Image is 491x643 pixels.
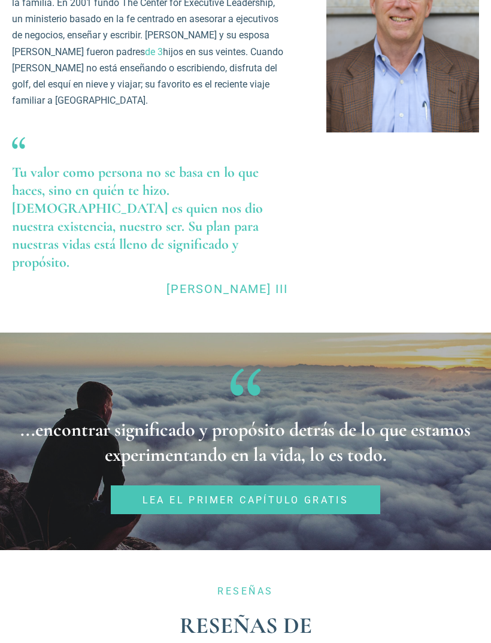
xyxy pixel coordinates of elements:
[15,418,476,467] h2: ...encontrar significado y propósito detrás de lo que estamos experimentando en la vida, lo es todo.
[145,47,163,58] a: de 3
[12,587,479,598] h2: reseñas
[143,496,349,507] span: lea el primer capítulo gratis
[111,486,381,515] a: lea el primer capítulo gratis
[12,282,288,297] h2: [PERSON_NAME] III
[12,164,288,272] p: Tu valor como persona no se basa en lo que haces, sino en quién te hizo. [DEMOGRAPHIC_DATA] es qu...
[12,610,479,643] h2: RESEÑAS DE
